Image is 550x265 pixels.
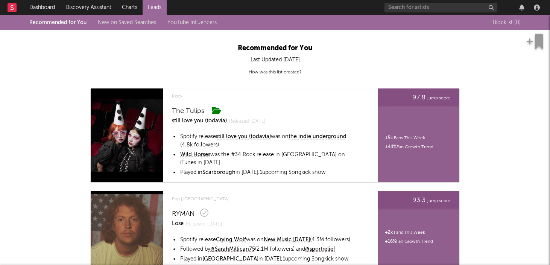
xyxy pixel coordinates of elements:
[385,239,396,244] span: +16%
[283,256,285,262] span: 1
[493,20,521,25] span: Blocklist
[172,116,227,126] a: still love you (todavía)
[172,209,195,218] div: RYMAN
[264,236,310,244] a: New Music [DATE]
[383,196,450,206] div: jump score
[172,195,359,204] span: Pop | [GEOGRAPHIC_DATA]
[167,20,217,25] a: YouTube Influencers
[260,170,262,175] span: 1
[173,245,179,254] td: •
[173,168,179,177] td: •
[172,218,184,229] a: Lose
[202,256,258,262] span: [GEOGRAPHIC_DATA]
[180,151,210,159] a: Wild Horses
[180,132,359,149] td: Spotify release was on (4.8k followers)
[180,255,351,264] td: Played in in [DATE]; upcoming Songkick show
[186,219,222,229] span: Released [DATE]
[289,133,346,141] a: the indie underground
[68,55,482,64] div: Last Updated [DATE]
[412,93,425,102] span: 97.8
[210,245,255,254] a: @SarahMillican75
[385,145,397,149] span: +44%
[173,132,179,149] td: •
[238,45,312,52] span: Recommended for You
[384,3,497,12] input: Search for artists
[216,236,246,244] a: Crying Wolf
[180,236,351,245] td: Spotify release was on (4.3M followers)
[229,117,265,126] span: Released [DATE]
[385,237,433,246] div: Fan Growth Trend
[98,20,156,25] a: New on Saved Searches
[412,196,425,205] span: 93.3
[180,245,351,254] td: Followed by (2.1M followers) and
[172,107,204,116] div: The Tulips
[305,245,335,254] a: @sportrelief
[180,151,359,168] td: was the #34 Rock release in [GEOGRAPHIC_DATA] on iTunes in [DATE]
[514,18,521,27] span: ( 0 )
[383,93,450,103] div: jump score
[173,255,179,264] td: •
[385,143,433,152] div: Fan Growth Trend
[249,68,302,77] div: How was this list created?
[173,151,179,168] td: •
[385,134,425,143] div: Fans This Week
[385,230,393,235] span: + 2k
[385,136,393,140] span: + 5k
[172,92,359,101] span: Rock
[385,228,425,237] div: Fans This Week
[216,133,271,141] a: still love you (todavía)
[180,168,359,177] td: Played in in [DATE]; upcoming Songkick show
[173,236,179,245] td: •
[202,170,235,175] span: Scarborough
